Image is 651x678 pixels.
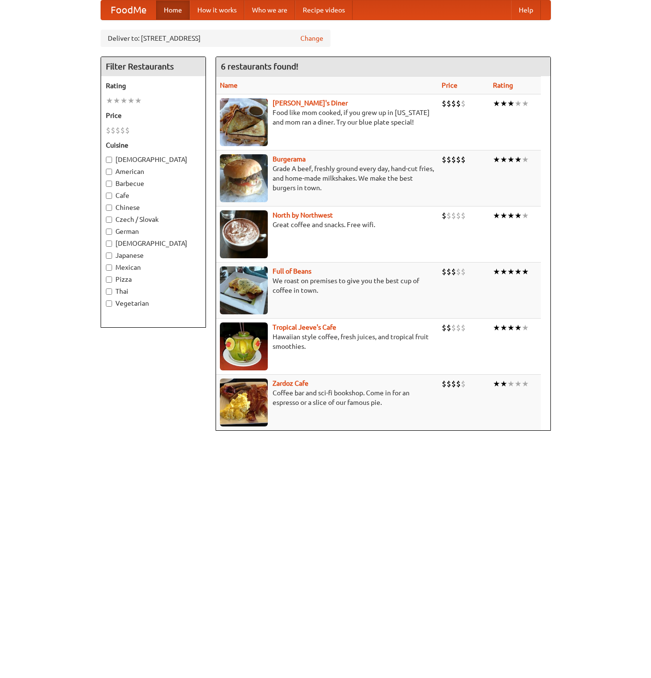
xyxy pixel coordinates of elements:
[500,266,507,277] li: ★
[300,34,323,43] a: Change
[220,98,268,146] img: sallys.jpg
[500,379,507,389] li: ★
[106,140,201,150] h5: Cuisine
[106,300,112,307] input: Vegetarian
[500,210,507,221] li: ★
[106,299,201,308] label: Vegetarian
[461,379,466,389] li: $
[106,251,201,260] label: Japanese
[461,210,466,221] li: $
[101,30,331,47] div: Deliver to: [STREET_ADDRESS]
[106,155,201,164] label: [DEMOGRAPHIC_DATA]
[220,322,268,370] img: jeeves.jpg
[493,210,500,221] li: ★
[273,155,306,163] a: Burgerama
[221,62,298,71] ng-pluralize: 6 restaurants found!
[220,379,268,426] img: zardoz.jpg
[106,276,112,283] input: Pizza
[507,210,514,221] li: ★
[456,98,461,109] li: $
[101,0,156,20] a: FoodMe
[500,154,507,165] li: ★
[220,154,268,202] img: burgerama.jpg
[451,98,456,109] li: $
[446,98,451,109] li: $
[456,210,461,221] li: $
[514,322,522,333] li: ★
[106,264,112,271] input: Mexican
[442,154,446,165] li: $
[456,154,461,165] li: $
[522,154,529,165] li: ★
[446,210,451,221] li: $
[514,210,522,221] li: ★
[127,95,135,106] li: ★
[446,266,451,277] li: $
[106,215,201,224] label: Czech / Slovak
[106,179,201,188] label: Barbecue
[451,266,456,277] li: $
[507,322,514,333] li: ★
[514,379,522,389] li: ★
[220,276,434,295] p: We roast on premises to give you the best cup of coffee in town.
[456,379,461,389] li: $
[493,322,500,333] li: ★
[106,275,201,284] label: Pizza
[101,57,206,76] h4: Filter Restaurants
[446,154,451,165] li: $
[220,220,434,230] p: Great coffee and snacks. Free wifi.
[522,379,529,389] li: ★
[220,108,434,127] p: Food like mom cooked, if you grew up in [US_STATE] and mom ran a diner. Try our blue plate special!
[190,0,244,20] a: How it works
[493,154,500,165] li: ★
[461,154,466,165] li: $
[273,323,336,331] a: Tropical Jeeve's Cafe
[125,125,130,136] li: $
[442,98,446,109] li: $
[451,154,456,165] li: $
[220,164,434,193] p: Grade A beef, freshly ground every day, hand-cut fries, and home-made milkshakes. We make the bes...
[507,379,514,389] li: ★
[514,154,522,165] li: ★
[273,379,308,387] b: Zardoz Cafe
[220,388,434,407] p: Coffee bar and sci-fi bookshop. Come in for an espresso or a slice of our famous pie.
[106,81,201,91] h5: Rating
[156,0,190,20] a: Home
[507,266,514,277] li: ★
[522,322,529,333] li: ★
[106,191,201,200] label: Cafe
[244,0,295,20] a: Who we are
[493,379,500,389] li: ★
[461,266,466,277] li: $
[220,332,434,351] p: Hawaiian style coffee, fresh juices, and tropical fruit smoothies.
[514,98,522,109] li: ★
[106,169,112,175] input: American
[106,95,113,106] li: ★
[120,125,125,136] li: $
[106,205,112,211] input: Chinese
[442,379,446,389] li: $
[522,266,529,277] li: ★
[106,217,112,223] input: Czech / Slovak
[442,266,446,277] li: $
[493,98,500,109] li: ★
[451,322,456,333] li: $
[522,210,529,221] li: ★
[111,125,115,136] li: $
[273,99,348,107] a: [PERSON_NAME]'s Diner
[507,154,514,165] li: ★
[461,98,466,109] li: $
[273,211,333,219] b: North by Northwest
[106,253,112,259] input: Japanese
[106,239,201,248] label: [DEMOGRAPHIC_DATA]
[106,125,111,136] li: $
[500,322,507,333] li: ★
[106,167,201,176] label: American
[507,98,514,109] li: ★
[106,288,112,295] input: Thai
[273,267,311,275] a: Full of Beans
[106,241,112,247] input: [DEMOGRAPHIC_DATA]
